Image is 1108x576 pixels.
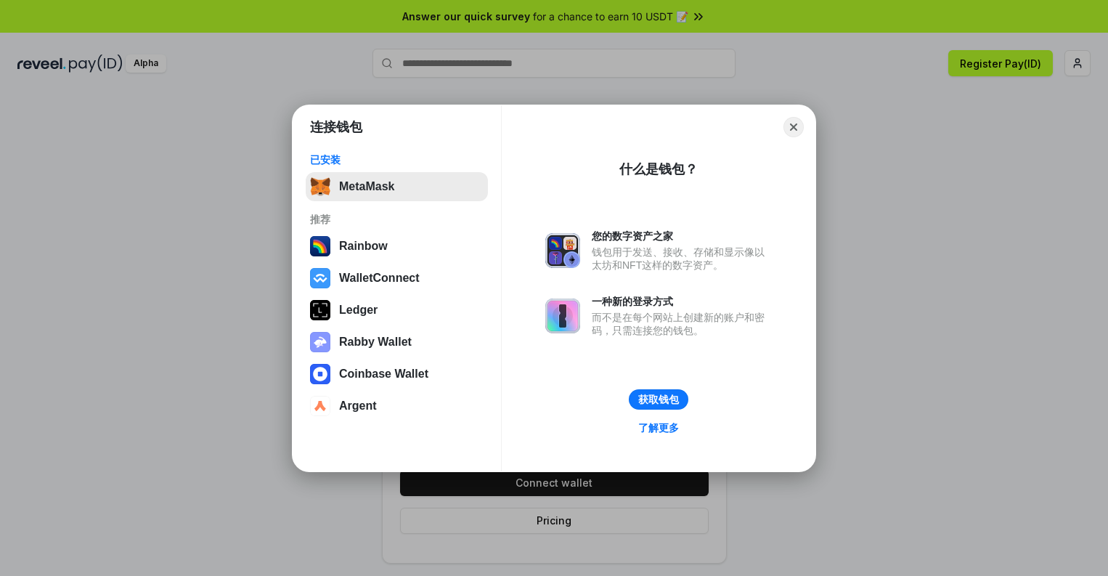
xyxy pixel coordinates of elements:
div: 您的数字资产之家 [592,230,772,243]
div: Coinbase Wallet [339,368,428,381]
img: svg+xml,%3Csvg%20xmlns%3D%22http%3A%2F%2Fwww.w3.org%2F2000%2Fsvg%22%20fill%3D%22none%22%20viewBox... [545,233,580,268]
div: 钱包用于发送、接收、存储和显示像以太坊和NFT这样的数字资产。 [592,246,772,272]
button: Coinbase Wallet [306,360,488,389]
button: Close [783,117,804,137]
a: 了解更多 [630,418,688,437]
img: svg+xml,%3Csvg%20fill%3D%22none%22%20height%3D%2233%22%20viewBox%3D%220%200%2035%2033%22%20width%... [310,177,330,197]
button: Argent [306,392,488,421]
button: Ledger [306,296,488,325]
div: 一种新的登录方式 [592,295,772,308]
button: WalletConnect [306,264,488,293]
div: Argent [339,399,377,413]
button: MetaMask [306,172,488,201]
img: svg+xml,%3Csvg%20xmlns%3D%22http%3A%2F%2Fwww.w3.org%2F2000%2Fsvg%22%20fill%3D%22none%22%20viewBox... [310,332,330,352]
button: 获取钱包 [629,389,688,410]
button: Rainbow [306,232,488,261]
div: 什么是钱包？ [619,161,698,178]
img: svg+xml,%3Csvg%20width%3D%22120%22%20height%3D%22120%22%20viewBox%3D%220%200%20120%20120%22%20fil... [310,236,330,256]
img: svg+xml,%3Csvg%20width%3D%2228%22%20height%3D%2228%22%20viewBox%3D%220%200%2028%2028%22%20fill%3D... [310,396,330,416]
img: svg+xml,%3Csvg%20width%3D%2228%22%20height%3D%2228%22%20viewBox%3D%220%200%2028%2028%22%20fill%3D... [310,268,330,288]
div: Rabby Wallet [339,336,412,349]
div: 获取钱包 [638,393,679,406]
div: 推荐 [310,213,484,226]
img: svg+xml,%3Csvg%20xmlns%3D%22http%3A%2F%2Fwww.w3.org%2F2000%2Fsvg%22%20fill%3D%22none%22%20viewBox... [545,299,580,333]
div: MetaMask [339,180,394,193]
img: svg+xml,%3Csvg%20width%3D%2228%22%20height%3D%2228%22%20viewBox%3D%220%200%2028%2028%22%20fill%3D... [310,364,330,384]
h1: 连接钱包 [310,118,362,136]
div: 了解更多 [638,421,679,434]
div: Rainbow [339,240,388,253]
button: Rabby Wallet [306,328,488,357]
div: 而不是在每个网站上创建新的账户和密码，只需连接您的钱包。 [592,311,772,337]
div: Ledger [339,304,378,317]
div: WalletConnect [339,272,420,285]
div: 已安装 [310,153,484,166]
img: svg+xml,%3Csvg%20xmlns%3D%22http%3A%2F%2Fwww.w3.org%2F2000%2Fsvg%22%20width%3D%2228%22%20height%3... [310,300,330,320]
